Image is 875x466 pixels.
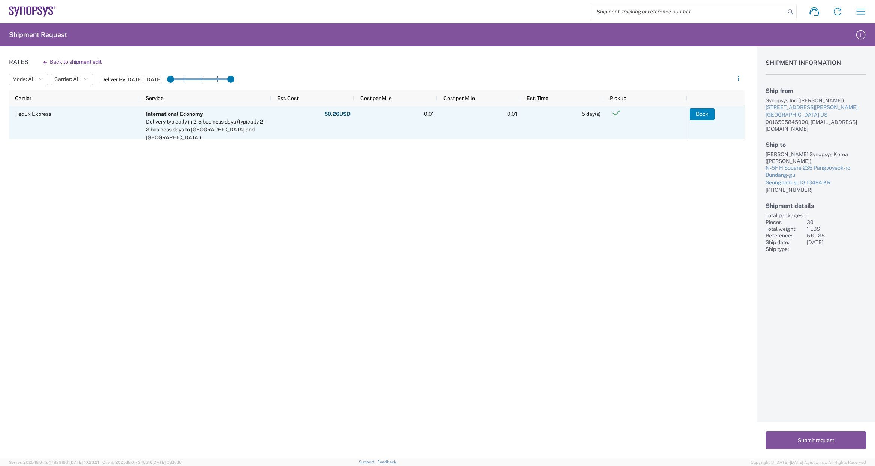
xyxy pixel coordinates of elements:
[766,212,804,219] div: Total packages:
[690,108,715,120] button: Book
[766,187,866,193] div: [PHONE_NUMBER]
[146,118,268,142] div: Delivery typically in 2-5 business days (typically 2-3 business days to Canada and Mexico).
[807,239,866,246] div: [DATE]
[766,59,866,75] h1: Shipment Information
[9,460,99,465] span: Server: 2025.18.0-4e47823f9d1
[101,76,162,83] label: Deliver By [DATE] - [DATE]
[807,232,866,239] div: 510135
[766,97,866,104] div: Synopsys Inc ([PERSON_NAME])
[102,460,182,465] span: Client: 2025.18.0-7346316
[582,111,600,117] span: 5 day(s)
[15,95,31,101] span: Carrier
[807,212,866,219] div: 1
[277,95,299,101] span: Est. Cost
[766,246,804,252] div: Ship type:
[146,95,164,101] span: Service
[37,55,108,69] button: Back to shipment edit
[751,459,866,466] span: Copyright © [DATE]-[DATE] Agistix Inc., All Rights Reserved
[766,104,866,118] a: [STREET_ADDRESS][PERSON_NAME][GEOGRAPHIC_DATA] US
[152,460,182,465] span: [DATE] 08:10:16
[9,30,67,39] h2: Shipment Request
[51,74,93,85] button: Carrier: All
[766,104,866,111] div: [STREET_ADDRESS][PERSON_NAME]
[766,151,866,164] div: [PERSON_NAME] Synopsys Korea ([PERSON_NAME])
[766,232,804,239] div: Reference:
[591,4,785,19] input: Shipment, tracking or reference number
[9,74,48,85] button: Mode: All
[766,431,866,449] button: Submit request
[12,76,35,83] span: Mode: All
[443,95,475,101] span: Cost per Mile
[766,111,866,119] div: [GEOGRAPHIC_DATA] US
[70,460,99,465] span: [DATE] 10:23:21
[807,219,866,226] div: 30
[15,111,51,117] span: FedEx Express
[766,119,866,132] div: 0016505845000, [EMAIL_ADDRESS][DOMAIN_NAME]
[146,111,203,117] b: International Economy
[377,460,396,464] a: Feedback
[359,460,378,464] a: Support
[527,95,548,101] span: Est. Time
[766,179,866,187] div: Seongnam-si, 13 13494 KR
[360,95,392,101] span: Cost per Mile
[324,108,351,120] button: 50.26USD
[324,111,351,118] strong: 50.26 USD
[766,239,804,246] div: Ship date:
[766,164,866,187] a: N-5F H Square 235 Pangyoyeok-ro Bundang-guSeongnam-si, 13 13494 KR
[424,111,434,117] span: 0.01
[766,226,804,232] div: Total weight:
[766,164,866,179] div: N-5F H Square 235 Pangyoyeok-ro Bundang-gu
[766,202,866,209] h2: Shipment details
[766,219,804,226] div: Pieces
[807,226,866,232] div: 1 LBS
[766,141,866,148] h2: Ship to
[766,87,866,94] h2: Ship from
[507,111,517,117] span: 0.01
[610,95,626,101] span: Pickup
[54,76,80,83] span: Carrier: All
[9,58,28,66] h1: Rates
